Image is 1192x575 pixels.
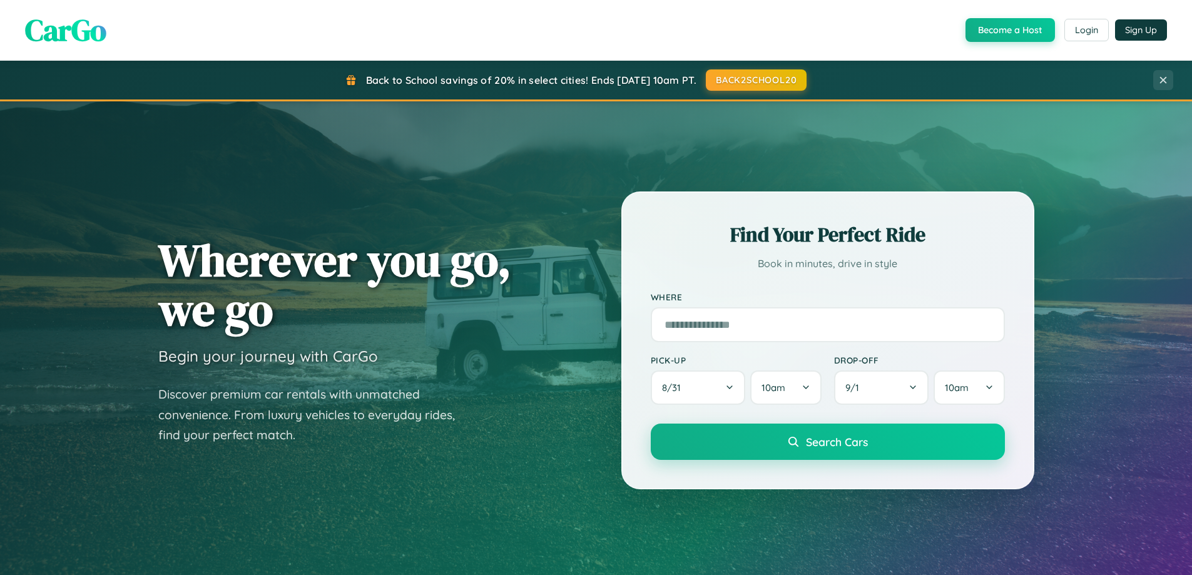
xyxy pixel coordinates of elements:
span: 10am [945,382,969,394]
span: 10am [762,382,785,394]
button: 9/1 [834,370,929,405]
span: 8 / 31 [662,382,687,394]
button: 10am [750,370,821,405]
h2: Find Your Perfect Ride [651,221,1005,248]
label: Pick-up [651,355,822,365]
span: CarGo [25,9,106,51]
span: 9 / 1 [845,382,865,394]
p: Discover premium car rentals with unmatched convenience. From luxury vehicles to everyday rides, ... [158,384,471,445]
h1: Wherever you go, we go [158,235,511,334]
h3: Begin your journey with CarGo [158,347,378,365]
span: Back to School savings of 20% in select cities! Ends [DATE] 10am PT. [366,74,696,86]
label: Where [651,292,1005,302]
button: Sign Up [1115,19,1167,41]
button: Become a Host [965,18,1055,42]
span: Search Cars [806,435,868,449]
p: Book in minutes, drive in style [651,255,1005,273]
button: 8/31 [651,370,746,405]
button: Login [1064,19,1109,41]
button: BACK2SCHOOL20 [706,69,807,91]
button: Search Cars [651,424,1005,460]
button: 10am [934,370,1004,405]
label: Drop-off [834,355,1005,365]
